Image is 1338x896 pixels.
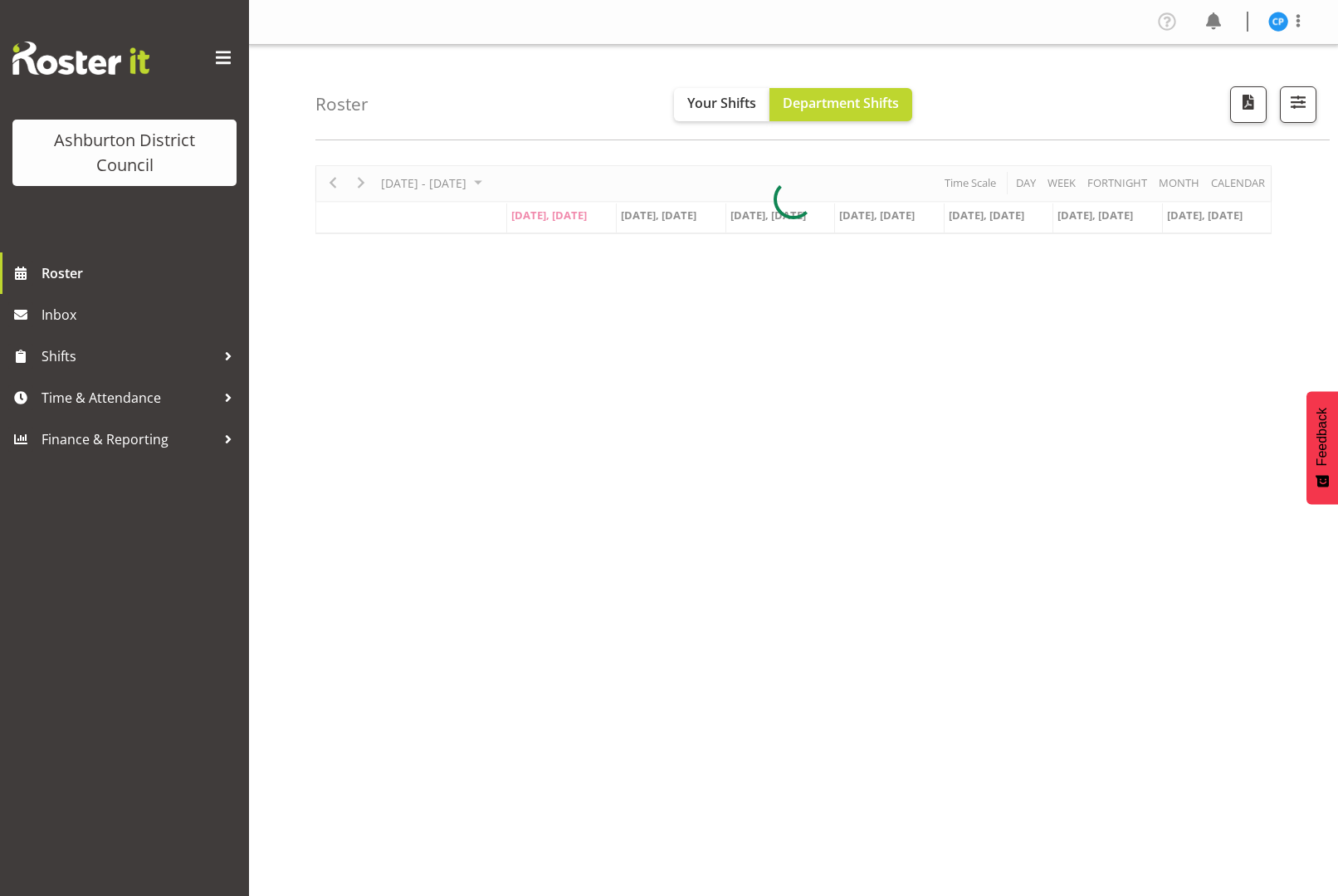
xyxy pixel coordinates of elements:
img: Rosterit website logo [12,42,149,75]
span: Department Shifts [783,94,899,112]
button: Feedback - Show survey [1306,391,1338,504]
span: Shifts [42,344,216,369]
span: Roster [42,261,241,286]
span: Time & Attendance [42,385,216,410]
span: Your Shifts [687,94,756,112]
div: Ashburton District Council [29,128,220,178]
button: Filter Shifts [1280,86,1316,123]
span: Finance & Reporting [42,427,216,452]
button: Department Shifts [769,88,912,121]
span: Inbox [42,302,241,327]
img: charin-phumcharoen11025.jpg [1268,12,1288,32]
span: Feedback [1315,408,1330,466]
h4: Roster [315,95,369,114]
button: Your Shifts [674,88,769,121]
button: Download a PDF of the roster according to the set date range. [1230,86,1267,123]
